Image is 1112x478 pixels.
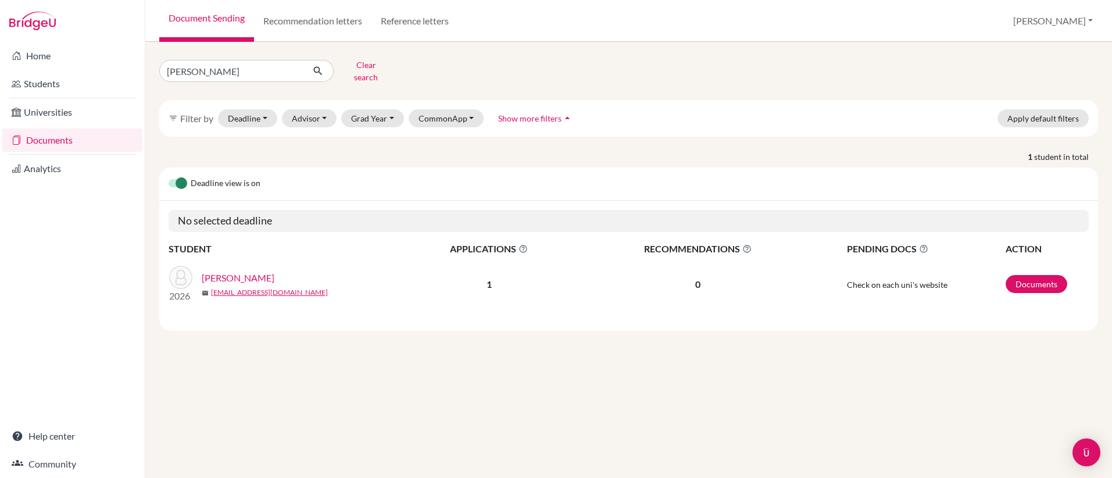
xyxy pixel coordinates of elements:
[9,12,56,30] img: Bridge-U
[1005,241,1089,256] th: ACTION
[2,157,142,180] a: Analytics
[169,241,401,256] th: STUDENT
[2,452,142,476] a: Community
[2,44,142,67] a: Home
[487,279,492,290] b: 1
[402,242,577,256] span: APPLICATIONS
[202,271,274,285] a: [PERSON_NAME]
[169,113,178,123] i: filter_list
[488,109,583,127] button: Show more filtersarrow_drop_up
[1034,151,1098,163] span: student in total
[334,56,398,86] button: Clear search
[2,129,142,152] a: Documents
[202,290,209,297] span: mail
[562,112,573,124] i: arrow_drop_up
[1008,10,1098,32] button: [PERSON_NAME]
[409,109,484,127] button: CommonApp
[169,210,1089,232] h5: No selected deadline
[282,109,337,127] button: Advisor
[159,60,303,82] input: Find student by name...
[218,109,277,127] button: Deadline
[1028,151,1034,163] strong: 1
[169,289,192,303] p: 2026
[2,72,142,95] a: Students
[578,242,818,256] span: RECOMMENDATIONS
[211,287,328,298] a: [EMAIL_ADDRESS][DOMAIN_NAME]
[847,280,947,290] span: Check on each uni's website
[847,242,1004,256] span: PENDING DOCS
[1072,438,1100,466] div: Open Intercom Messenger
[578,277,818,291] p: 0
[997,109,1089,127] button: Apply default filters
[1006,275,1067,293] a: Documents
[169,266,192,289] img: Baker, Meriah
[2,101,142,124] a: Universities
[180,113,213,124] span: Filter by
[498,113,562,123] span: Show more filters
[191,177,260,191] span: Deadline view is on
[2,425,142,448] a: Help center
[341,109,404,127] button: Grad Year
